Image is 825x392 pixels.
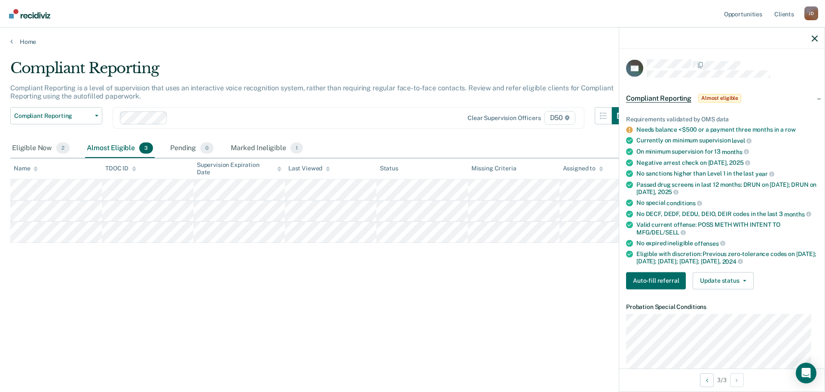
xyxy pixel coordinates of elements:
[636,199,818,207] div: No special
[804,6,818,20] div: J D
[636,250,818,265] div: Eligible with discretion: Previous zero-tolerance codes on [DATE]; [DATE]; [DATE]; [DATE]; [DATE],
[796,363,816,383] div: Open Intercom Messenger
[636,170,818,178] div: No sanctions higher than Level 1 in the last
[168,139,215,158] div: Pending
[693,272,753,289] button: Update status
[288,165,330,172] div: Last Viewed
[380,165,398,172] div: Status
[636,148,818,155] div: On minimum supervision for 13
[694,240,725,247] span: offenses
[197,161,281,176] div: Supervision Expiration Date
[10,84,613,100] p: Compliant Reporting is a level of supervision that uses an interactive voice recognition system, ...
[722,148,749,155] span: months
[636,181,818,195] div: Passed drug screens in last 12 months: DRUN on [DATE]; DRUN on [DATE],
[10,59,629,84] div: Compliant Reporting
[200,142,214,154] span: 0
[14,112,92,120] span: Compliant Reporting
[636,228,686,235] span: MFG/DEL/SELL
[730,373,744,387] button: Next Opportunity
[290,142,303,154] span: 1
[636,126,795,133] a: Needs balance <$500 or a payment three months in a row
[105,165,136,172] div: TDOC ID
[636,221,818,236] div: Valid current offense: POSS METH WITH INTENT TO
[471,165,516,172] div: Missing Criteria
[10,38,815,46] a: Home
[467,114,541,122] div: Clear supervision officers
[626,272,689,289] a: Navigate to form link
[544,111,575,125] span: D50
[56,142,70,154] span: 2
[636,210,818,218] div: No DECF, DEDF, DEDU, DEIO, DEIR codes in the last 3
[636,159,818,167] div: Negative arrest check on [DATE],
[626,303,818,310] dt: Probation Special Conditions
[636,239,818,247] div: No expired ineligible
[229,139,305,158] div: Marked Ineligible
[755,170,774,177] span: year
[139,142,153,154] span: 3
[10,139,71,158] div: Eligible Now
[14,165,38,172] div: Name
[85,139,155,158] div: Almost Eligible
[732,137,751,144] span: level
[700,373,714,387] button: Previous Opportunity
[619,368,825,391] div: 3 / 3
[666,199,702,206] span: conditions
[563,165,603,172] div: Assigned to
[9,9,50,19] img: Recidiviz
[626,94,691,102] span: Compliant Reporting
[658,188,678,195] span: 2025
[626,272,686,289] button: Auto-fill referral
[626,115,818,123] div: Requirements validated by OMS data
[619,84,825,112] div: Compliant ReportingAlmost eligible
[636,137,818,145] div: Currently on minimum supervision
[722,258,743,265] span: 2024
[784,210,811,217] span: months
[804,6,818,20] button: Profile dropdown button
[729,159,750,166] span: 2025
[698,94,741,102] span: Almost eligible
